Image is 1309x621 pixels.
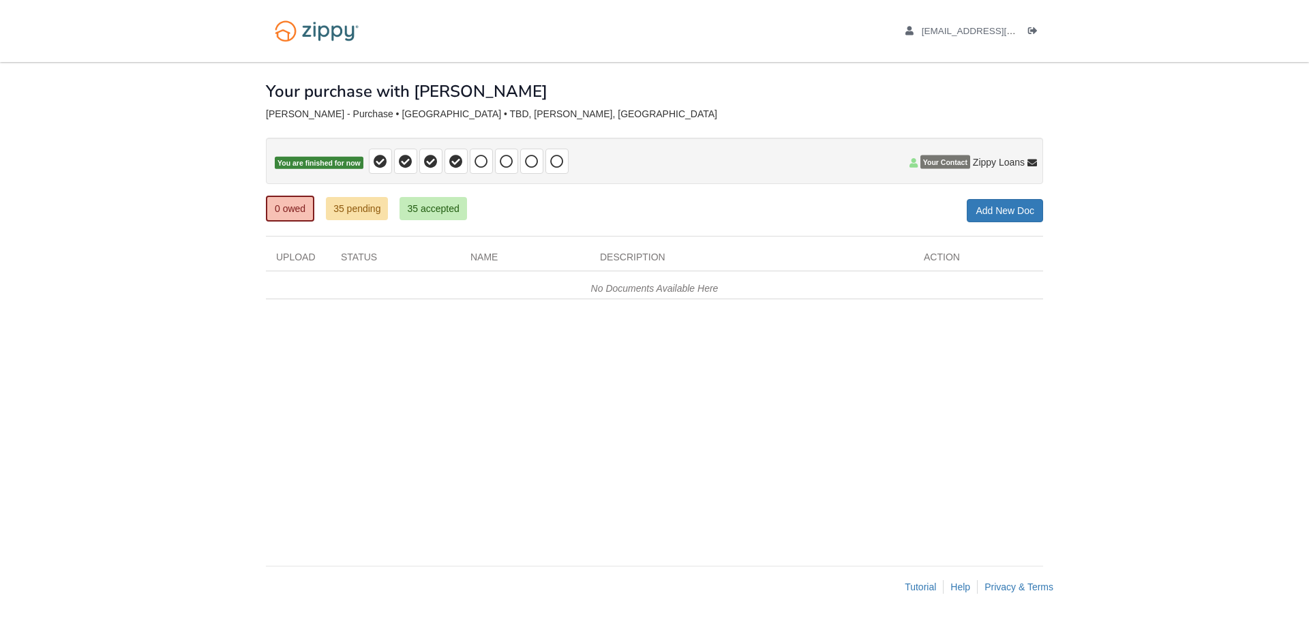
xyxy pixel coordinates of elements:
[950,581,970,592] a: Help
[266,14,367,48] img: Logo
[914,250,1043,271] div: Action
[275,157,363,170] span: You are finished for now
[905,581,936,592] a: Tutorial
[920,155,970,169] span: Your Contact
[266,82,547,100] h1: Your purchase with [PERSON_NAME]
[460,250,590,271] div: Name
[400,197,466,220] a: 35 accepted
[590,250,914,271] div: Description
[266,196,314,222] a: 0 owed
[591,283,719,294] em: No Documents Available Here
[326,197,388,220] a: 35 pending
[266,250,331,271] div: Upload
[266,108,1043,120] div: [PERSON_NAME] - Purchase • [GEOGRAPHIC_DATA] • TBD, [PERSON_NAME], [GEOGRAPHIC_DATA]
[984,581,1053,592] a: Privacy & Terms
[1028,26,1043,40] a: Log out
[922,26,1078,36] span: ajakkcarr@gmail.com
[973,155,1025,169] span: Zippy Loans
[331,250,460,271] div: Status
[967,199,1043,222] a: Add New Doc
[905,26,1078,40] a: edit profile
